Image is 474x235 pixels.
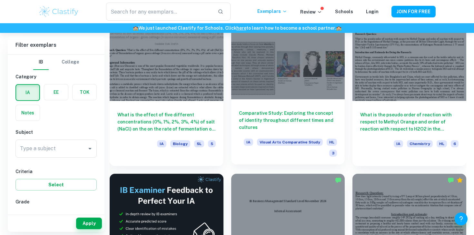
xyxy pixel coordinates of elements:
[44,84,68,100] button: EE
[73,84,96,100] button: TOK
[110,15,223,166] a: What is the effect of five different concentrations (0%, 1%, 2%, 3%, 4%) of salt (NaCl) on the on...
[335,9,353,14] a: Schools
[106,3,212,21] input: Search for any exemplars...
[451,140,459,147] span: 6
[244,139,253,146] span: IA
[194,140,204,147] span: SL
[117,111,216,132] h6: What is the effect of five different concentrations (0%, 1%, 2%, 3%, 4%) of salt (NaCl) on the on...
[239,110,337,131] h6: Comparative Study: Exploring the concept of identity throughout different times and cultures
[15,198,97,205] h6: Grade
[336,25,341,31] span: 🏫
[437,140,447,147] span: HL
[71,212,74,219] span: 5
[16,85,39,100] button: IA
[366,9,379,14] a: Login
[407,140,433,147] span: Chemistry
[360,111,459,132] h6: What is the pseudo order of reaction with respect to Methyl Orange and order of reaction with res...
[457,177,463,183] div: Premium
[1,24,473,32] h6: We just launched Clastify for Schools. Click to learn how to become a school partner.
[62,54,79,70] button: College
[231,15,345,166] a: Comparative Study: Exploring the concept of identity throughout different times and culturesIAVis...
[133,25,138,31] span: 🏫
[394,140,403,147] span: IA
[329,150,337,157] span: 3
[448,177,454,183] img: Marked
[335,177,341,183] img: Marked
[236,25,246,31] a: here
[208,140,216,147] span: 5
[157,140,166,147] span: IA
[85,144,94,153] button: Open
[52,212,54,219] span: 6
[257,8,287,15] p: Exemplars
[32,212,35,219] span: 7
[33,54,49,70] button: IB
[170,140,190,147] span: Biology
[38,5,79,18] img: Clastify logo
[33,54,79,70] div: Filter type choice
[327,139,337,146] span: HL
[76,218,102,229] button: Apply
[257,139,323,146] span: Visual Arts Comparative Study
[352,15,466,166] a: What is the pseudo order of reaction with respect to Methyl Orange and order of reaction with res...
[8,36,104,54] h6: Filter exemplars
[455,212,468,225] button: Help and Feedback
[300,8,322,15] p: Review
[15,129,97,136] h6: Subject
[16,105,40,121] button: Notes
[391,6,436,17] button: JOIN FOR FREE
[15,179,97,191] button: Select
[15,168,97,175] h6: Criteria
[15,73,97,80] h6: Category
